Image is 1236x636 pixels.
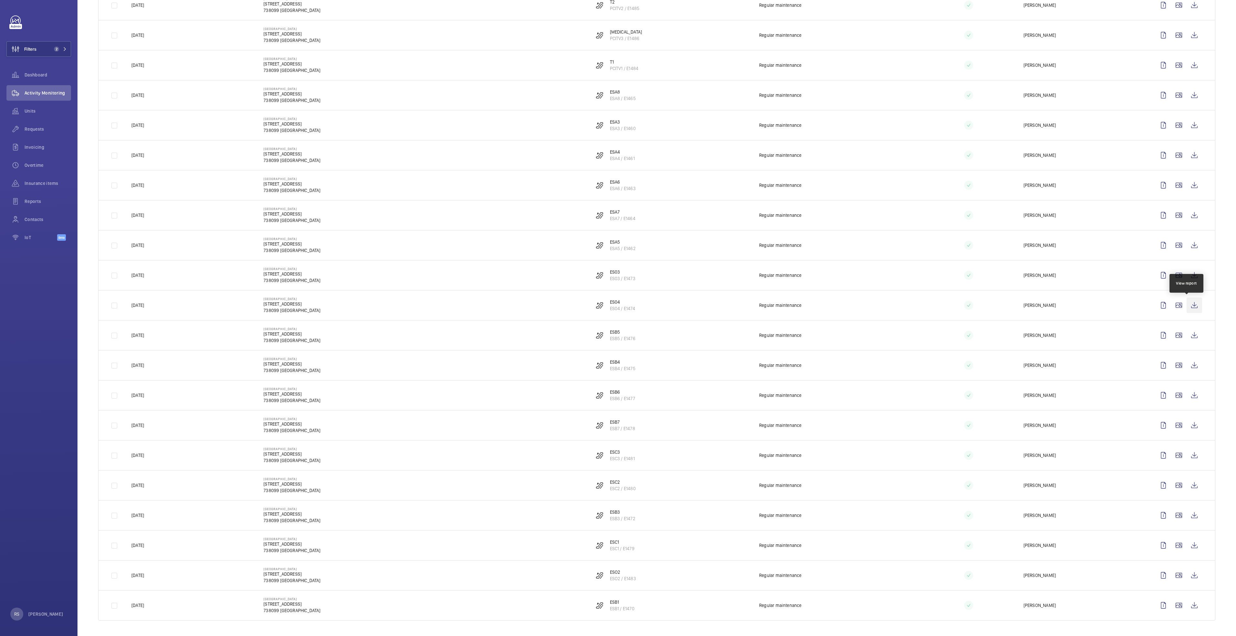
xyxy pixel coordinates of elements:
img: escalator.svg [596,571,603,579]
p: ESB6 [610,389,635,395]
p: ESB1 / E1470 [610,605,634,612]
p: [GEOGRAPHIC_DATA] [263,537,320,541]
p: Regular maintenance [759,242,801,248]
p: [PERSON_NAME] [1024,122,1056,128]
p: [DATE] [131,422,144,429]
p: [STREET_ADDRESS] [263,301,320,307]
span: Overtime [25,162,71,168]
p: ESA8 [610,89,636,95]
p: Regular maintenance [759,182,801,188]
p: [DATE] [131,362,144,368]
p: [DATE] [131,242,144,248]
p: Regular maintenance [759,272,801,278]
span: Units [25,108,71,114]
p: ESB4 / E1475 [610,365,635,372]
p: Regular maintenance [759,512,801,519]
span: Insurance items [25,180,71,187]
p: ESA5 / E1462 [610,245,636,252]
p: [DATE] [131,542,144,549]
p: ES04 [610,299,635,305]
img: escalator.svg [596,361,603,369]
p: Regular maintenance [759,482,801,489]
p: [GEOGRAPHIC_DATA] [263,327,320,331]
p: [GEOGRAPHIC_DATA] [263,417,320,421]
p: [STREET_ADDRESS] [263,121,320,127]
span: IoT [25,234,57,241]
p: [DATE] [131,332,144,338]
p: [GEOGRAPHIC_DATA] [263,477,320,481]
p: [DATE] [131,122,144,128]
img: escalator.svg [596,151,603,159]
p: Regular maintenance [759,62,801,68]
p: 738099 [GEOGRAPHIC_DATA] [263,547,320,554]
p: [STREET_ADDRESS] [263,391,320,397]
p: [GEOGRAPHIC_DATA] [263,447,320,451]
p: [STREET_ADDRESS] [263,181,320,187]
p: [GEOGRAPHIC_DATA] [263,207,320,211]
p: [DATE] [131,62,144,68]
p: [PERSON_NAME] [1024,602,1056,609]
span: Requests [25,126,71,132]
span: Activity Monitoring [25,90,71,96]
p: [STREET_ADDRESS] [263,1,320,7]
p: [GEOGRAPHIC_DATA] [263,297,320,301]
span: Dashboard [25,72,71,78]
p: ESB1 [610,599,634,605]
p: [PERSON_NAME] [1024,2,1056,8]
p: Regular maintenance [759,572,801,579]
p: ESB7 / E1478 [610,425,635,432]
p: ESA3 / E1460 [610,125,636,132]
img: escalator.svg [596,541,603,549]
img: escalator.svg [596,481,603,489]
img: escalator.svg [596,181,603,189]
p: 738099 [GEOGRAPHIC_DATA] [263,457,320,464]
p: ESB5 [610,329,635,335]
p: 738099 [GEOGRAPHIC_DATA] [263,367,320,374]
img: escalator.svg [596,241,603,249]
p: ESA3 [610,119,636,125]
img: escalator.svg [596,1,603,9]
p: 738099 [GEOGRAPHIC_DATA] [263,307,320,314]
p: ESA7 [610,209,635,215]
p: ES03 [610,269,635,275]
img: escalator.svg [596,31,603,39]
p: Regular maintenance [759,332,801,338]
p: Regular maintenance [759,362,801,368]
p: 738099 [GEOGRAPHIC_DATA] [263,67,320,74]
img: escalator.svg [596,391,603,399]
p: ESB7 [610,419,635,425]
p: 738099 [GEOGRAPHIC_DATA] [263,127,320,134]
p: [STREET_ADDRESS] [263,31,320,37]
p: ESC3 [610,449,635,455]
p: ESB3 / E1472 [610,515,635,522]
p: Regular maintenance [759,92,801,98]
p: [GEOGRAPHIC_DATA] [263,57,320,61]
img: escalator.svg [596,331,603,339]
p: [STREET_ADDRESS] [263,541,320,547]
p: [PERSON_NAME] [1024,422,1056,429]
p: T1 [610,59,639,65]
p: [PERSON_NAME] [1024,182,1056,188]
p: [STREET_ADDRESS] [263,481,320,487]
p: [PERSON_NAME] [1024,542,1056,549]
p: [GEOGRAPHIC_DATA] [263,147,320,151]
p: ESO2 / E1483 [610,575,636,582]
p: [PERSON_NAME] [1024,332,1056,338]
p: ESA5 [610,239,636,245]
p: [PERSON_NAME] [28,611,63,617]
span: Beta [57,234,66,241]
p: [STREET_ADDRESS] [263,511,320,517]
span: Reports [25,198,71,205]
p: 738099 [GEOGRAPHIC_DATA] [263,427,320,434]
p: 738099 [GEOGRAPHIC_DATA] [263,97,320,104]
p: [DATE] [131,152,144,158]
p: [DATE] [131,92,144,98]
p: [DATE] [131,512,144,519]
p: [STREET_ADDRESS] [263,601,320,607]
p: 738099 [GEOGRAPHIC_DATA] [263,607,320,614]
p: [PERSON_NAME] [1024,482,1056,489]
p: [GEOGRAPHIC_DATA] [263,597,320,601]
img: escalator.svg [596,61,603,69]
p: [DATE] [131,2,144,8]
span: Invoicing [25,144,71,150]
